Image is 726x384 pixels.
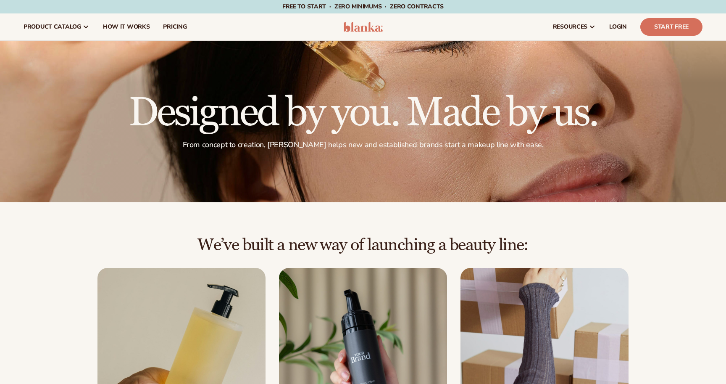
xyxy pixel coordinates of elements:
[553,24,587,30] span: resources
[602,13,634,40] a: LOGIN
[282,3,444,11] span: Free to start · ZERO minimums · ZERO contracts
[156,13,193,40] a: pricing
[609,24,627,30] span: LOGIN
[24,236,702,254] h2: We’ve built a new way of launching a beauty line:
[163,24,187,30] span: pricing
[640,18,702,36] a: Start Free
[96,13,157,40] a: How It Works
[103,24,150,30] span: How It Works
[129,93,598,133] h1: Designed by you. Made by us.
[24,24,81,30] span: product catalog
[546,13,602,40] a: resources
[343,22,383,32] img: logo
[129,140,598,150] p: From concept to creation, [PERSON_NAME] helps new and established brands start a makeup line with...
[17,13,96,40] a: product catalog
